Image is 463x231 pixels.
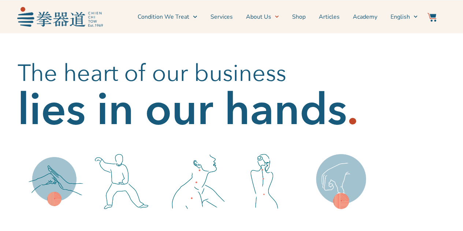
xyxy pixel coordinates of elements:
[18,59,446,88] h2: The heart of our business
[138,8,197,26] a: Condition We Treat
[427,13,436,22] img: Website Icon-03
[107,8,418,26] nav: Menu
[347,96,358,125] h2: .
[391,12,410,21] span: English
[319,8,340,26] a: Articles
[292,8,306,26] a: Shop
[18,96,347,125] h2: lies in our hands
[391,8,418,26] a: English
[210,8,233,26] a: Services
[353,8,377,26] a: Academy
[246,8,279,26] a: About Us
